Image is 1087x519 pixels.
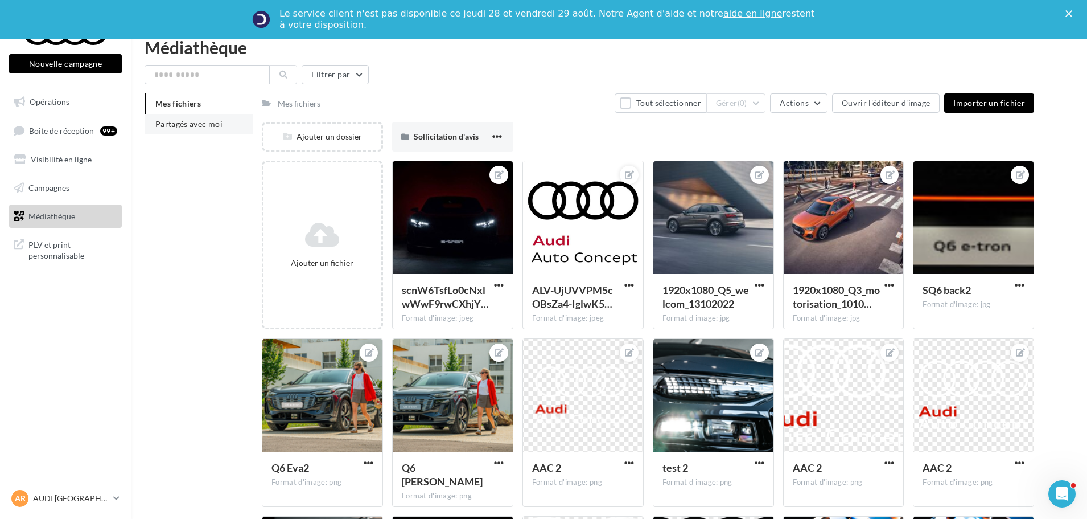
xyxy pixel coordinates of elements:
[15,493,26,504] span: AR
[279,8,817,31] div: Le service client n'est pas disponible ce jeudi 28 et vendredi 29 août. Notre Agent d'aide et not...
[706,93,766,113] button: Gérer(0)
[28,183,69,193] span: Campagnes
[923,284,971,296] span: SQ6 back2
[155,119,223,129] span: Partagés avec moi
[532,461,561,474] span: AAC 2
[923,461,952,474] span: AAC 2
[793,461,822,474] span: AAC 2
[944,93,1034,113] button: Importer un fichier
[271,461,309,474] span: Q6 Eva2
[100,126,117,136] div: 99+
[770,93,827,113] button: Actions
[271,477,373,488] div: Format d'image: png
[793,313,895,324] div: Format d'image: jpg
[723,8,782,19] a: aide en ligne
[780,98,808,108] span: Actions
[9,54,122,73] button: Nouvelle campagne
[252,10,270,28] img: Profile image for Service-Client
[7,148,124,171] a: Visibilité en ligne
[532,284,613,310] span: ALV-UjUVVPM5cOBsZa4-IglwK5WKkISxwsvUuR-mx3KfkThayzCZokZC
[28,237,117,261] span: PLV et print personnalisable
[532,477,634,488] div: Format d'image: png
[7,90,124,114] a: Opérations
[31,154,92,164] span: Visibilité en ligne
[145,39,1073,56] div: Médiathèque
[793,477,895,488] div: Format d'image: png
[268,258,377,269] div: Ajouter un fichier
[28,211,75,220] span: Médiathèque
[738,99,747,108] span: (0)
[923,300,1024,310] div: Format d'image: jpg
[263,131,381,142] div: Ajouter un dossier
[155,99,201,108] span: Mes fichiers
[532,313,634,324] div: Format d'image: jpeg
[7,232,124,266] a: PLV et print personnalisable
[662,461,688,474] span: test 2
[662,284,749,310] span: 1920x1080_Q5_welcom_13102022
[615,93,706,113] button: Tout sélectionner
[832,93,940,113] button: Ouvrir l'éditeur d'image
[1065,10,1077,17] div: Fermer
[402,313,504,324] div: Format d'image: jpeg
[402,491,504,501] div: Format d'image: png
[793,284,880,310] span: 1920x1080_Q3_motorisation_10102022
[7,205,124,228] a: Médiathèque
[662,477,764,488] div: Format d'image: png
[402,284,489,310] span: scnW6TsfLo0cNxlwWwF9rwCXhjYqIOIV5iJ2OmCxTOSEo4_JNIS-CtaDpapTmgt-zSjkfjXl1LuoC6_cfg=s0
[29,125,94,135] span: Boîte de réception
[33,493,109,504] p: AUDI [GEOGRAPHIC_DATA]
[662,313,764,324] div: Format d'image: jpg
[414,132,479,141] span: Sollicitation d'avis
[7,176,124,200] a: Campagnes
[923,477,1024,488] div: Format d'image: png
[278,98,320,109] div: Mes fichiers
[7,118,124,143] a: Boîte de réception99+
[9,488,122,509] a: AR AUDI [GEOGRAPHIC_DATA]
[302,65,369,84] button: Filtrer par
[402,461,483,488] span: Q6 Eva
[1048,480,1076,508] iframe: Intercom live chat
[953,98,1025,108] span: Importer un fichier
[30,97,69,107] span: Opérations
